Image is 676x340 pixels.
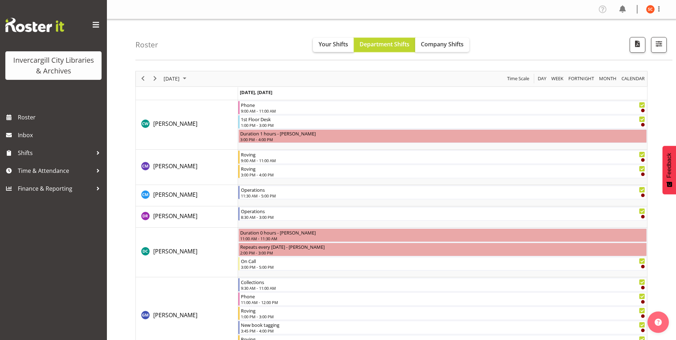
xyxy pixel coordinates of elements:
[137,71,149,86] div: previous period
[241,172,645,177] div: 3:00 PM - 4:00 PM
[646,5,655,14] img: serena-casey11690.jpg
[241,307,645,314] div: Roving
[241,115,645,123] div: 1st Floor Desk
[238,150,647,164] div: Chamique Mamolo"s event - Roving Begin From Thursday, September 18, 2025 at 9:00:00 AM GMT+12:00 ...
[241,101,645,108] div: Phone
[241,328,645,334] div: 3:45 PM - 4:00 PM
[415,38,469,52] button: Company Shifts
[18,183,93,194] span: Finance & Reporting
[136,150,238,185] td: Chamique Mamolo resource
[240,243,645,250] div: Repeats every [DATE] - [PERSON_NAME]
[537,74,547,83] span: Day
[5,18,64,32] img: Rosterit website logo
[241,214,645,220] div: 8:30 AM - 3:00 PM
[18,165,93,176] span: Time & Attendance
[313,38,354,52] button: Your Shifts
[240,250,645,256] div: 2:00 PM - 3:00 PM
[163,74,180,83] span: [DATE]
[238,165,647,178] div: Chamique Mamolo"s event - Roving Begin From Thursday, September 18, 2025 at 3:00:00 PM GMT+12:00 ...
[149,71,161,86] div: next period
[135,41,158,49] h4: Roster
[153,162,197,170] a: [PERSON_NAME]
[506,74,530,83] span: Time Scale
[621,74,645,83] span: calendar
[241,285,645,291] div: 9:30 AM - 11:00 AM
[161,71,191,86] div: September 18, 2025
[238,207,647,221] div: Debra Robinson"s event - Operations Begin From Thursday, September 18, 2025 at 8:30:00 AM GMT+12:...
[506,74,531,83] button: Time Scale
[153,247,197,256] a: [PERSON_NAME]
[136,185,238,206] td: Cindy Mulrooney resource
[568,74,595,83] span: Fortnight
[153,212,197,220] a: [PERSON_NAME]
[238,186,647,199] div: Cindy Mulrooney"s event - Operations Begin From Thursday, September 18, 2025 at 11:30:00 AM GMT+1...
[238,129,647,143] div: Catherine Wilson"s event - Duration 1 hours - Catherine Wilson Begin From Thursday, September 18,...
[153,119,197,128] a: [PERSON_NAME]
[241,278,645,285] div: Collections
[666,153,672,178] span: Feedback
[238,321,647,334] div: Gabriel McKay Smith"s event - New book tagging Begin From Thursday, September 18, 2025 at 3:45:00...
[421,40,464,48] span: Company Shifts
[620,74,646,83] button: Month
[238,257,647,271] div: Donald Cunningham"s event - On Call Begin From Thursday, September 18, 2025 at 3:00:00 PM GMT+12:...
[319,40,348,48] span: Your Shifts
[240,89,272,96] span: [DATE], [DATE]
[12,55,94,76] div: Invercargill City Libraries & Archives
[655,319,662,326] img: help-xxl-2.png
[537,74,548,83] button: Timeline Day
[240,229,645,236] div: Duration 0 hours - [PERSON_NAME]
[360,40,409,48] span: Department Shifts
[241,193,645,199] div: 11:30 AM - 5:00 PM
[240,136,645,142] div: 3:00 PM - 4:00 PM
[240,236,645,241] div: 11:00 AM - 11:30 AM
[153,120,197,128] span: [PERSON_NAME]
[241,264,645,270] div: 3:00 PM - 5:00 PM
[567,74,595,83] button: Fortnight
[153,247,197,255] span: [PERSON_NAME]
[18,130,103,140] span: Inbox
[241,207,645,215] div: Operations
[138,74,148,83] button: Previous
[241,158,645,163] div: 9:00 AM - 11:00 AM
[241,293,645,300] div: Phone
[241,314,645,319] div: 1:00 PM - 3:00 PM
[238,278,647,292] div: Gabriel McKay Smith"s event - Collections Begin From Thursday, September 18, 2025 at 9:30:00 AM G...
[150,74,160,83] button: Next
[240,130,645,137] div: Duration 1 hours - [PERSON_NAME]
[598,74,617,83] span: Month
[162,74,190,83] button: September 2025
[238,292,647,306] div: Gabriel McKay Smith"s event - Phone Begin From Thursday, September 18, 2025 at 11:00:00 AM GMT+12...
[18,112,103,123] span: Roster
[136,100,238,150] td: Catherine Wilson resource
[241,108,645,114] div: 9:00 AM - 11:00 AM
[238,115,647,129] div: Catherine Wilson"s event - 1st Floor Desk Begin From Thursday, September 18, 2025 at 1:00:00 PM G...
[238,101,647,114] div: Catherine Wilson"s event - Phone Begin From Thursday, September 18, 2025 at 9:00:00 AM GMT+12:00 ...
[153,191,197,199] span: [PERSON_NAME]
[550,74,565,83] button: Timeline Week
[238,228,647,242] div: Donald Cunningham"s event - Duration 0 hours - Donald Cunningham Begin From Thursday, September 1...
[241,165,645,172] div: Roving
[651,37,667,53] button: Filter Shifts
[241,321,645,328] div: New book tagging
[238,306,647,320] div: Gabriel McKay Smith"s event - Roving Begin From Thursday, September 18, 2025 at 1:00:00 PM GMT+12...
[662,146,676,194] button: Feedback - Show survey
[241,122,645,128] div: 1:00 PM - 3:00 PM
[153,190,197,199] a: [PERSON_NAME]
[551,74,564,83] span: Week
[153,311,197,319] a: [PERSON_NAME]
[598,74,618,83] button: Timeline Month
[241,151,645,158] div: Roving
[136,228,238,277] td: Donald Cunningham resource
[630,37,645,53] button: Download a PDF of the roster for the current day
[241,186,645,193] div: Operations
[354,38,415,52] button: Department Shifts
[241,257,645,264] div: On Call
[18,148,93,158] span: Shifts
[136,206,238,228] td: Debra Robinson resource
[241,299,645,305] div: 11:00 AM - 12:00 PM
[238,243,647,256] div: Donald Cunningham"s event - Repeats every thursday - Donald Cunningham Begin From Thursday, Septe...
